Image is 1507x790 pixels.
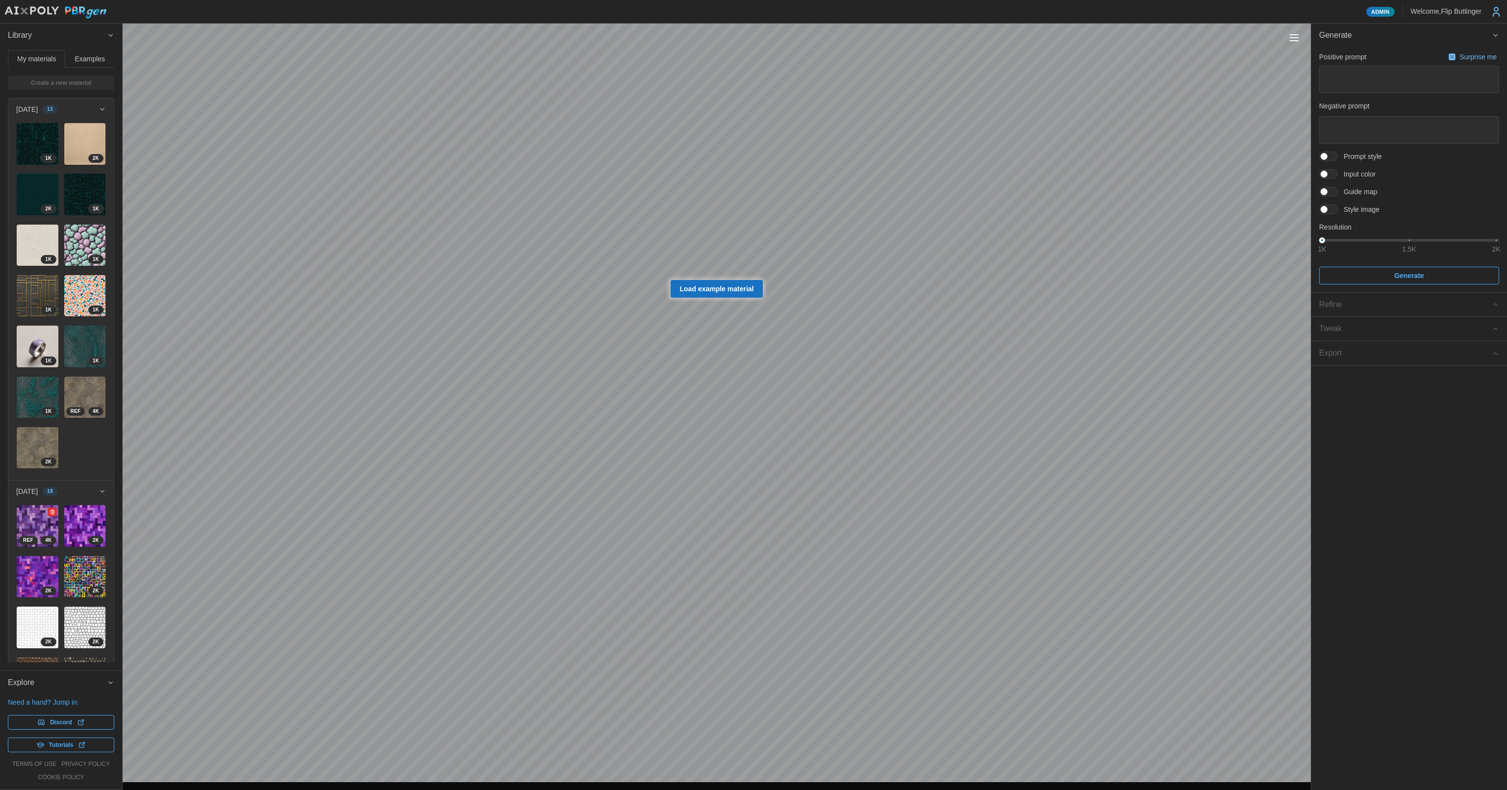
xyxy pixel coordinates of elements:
[64,325,106,368] a: uz9pWqNK6mfJauIpjRRR1K
[64,606,106,649] a: uY7eVbQe1wKyo2Gu7UzH2K
[1311,293,1507,317] button: Refine
[17,556,58,598] img: HEGciF5SHvzue06qgknQ
[671,280,763,298] a: Load example material
[49,738,74,752] span: Tutorials
[93,154,99,162] span: 2 K
[50,715,72,729] span: Discord
[1319,341,1492,365] span: Export
[64,556,106,598] a: k5YOBXpoiw9MBXFELQ662K
[1319,317,1492,341] span: Tweak
[1287,31,1301,45] button: Toggle viewport controls
[64,377,106,418] img: Tq2lT0uRhZh9POtDwsGq
[680,280,754,297] span: Load example material
[16,123,59,165] a: 80Re3GYleAycoBZFEvoS1K
[64,607,106,648] img: uY7eVbQe1wKyo2Gu7UzH
[45,205,52,213] span: 2 K
[17,657,58,699] img: kIwrswpdVkOCbvMWhofI
[8,715,114,730] a: Discord
[64,275,106,317] img: Nt1gAjyoTlngOyAVHEJN
[1446,50,1499,64] button: Surprise me
[45,458,52,466] span: 2 K
[45,357,52,365] span: 1 K
[1311,317,1507,341] button: Tweak
[31,76,91,90] span: Create a new material
[45,587,52,595] span: 2 K
[47,105,53,113] span: 13
[1319,293,1492,317] span: Refine
[17,225,58,266] img: S00jdtjUUokLc2lUIKp0
[17,55,56,62] span: My materials
[17,377,58,418] img: f1YrHXxZimfxyjoOVTla
[64,225,106,266] img: usPgnOwumH4Yjgsm2Zwh
[23,536,33,544] span: REF
[1338,204,1379,214] span: Style image
[8,24,107,48] span: Library
[16,427,59,469] a: VgH2TDGGn2njUIpsEMqe2K
[16,556,59,598] a: HEGciF5SHvzue06qgknQ2K
[1319,52,1366,62] p: Positive prompt
[1338,152,1382,161] span: Prompt style
[93,638,99,646] span: 2 K
[93,205,99,213] span: 1 K
[12,760,56,768] a: terms of use
[64,224,106,267] a: usPgnOwumH4Yjgsm2Zwh1K
[45,255,52,263] span: 1 K
[16,505,59,547] a: TCFn4JbOwyV1ulLqQWfO4KREF
[16,376,59,419] a: f1YrHXxZimfxyjoOVTla1K
[16,325,59,368] a: P86Bu5bhhrJ4foUZg8Ke1K
[64,556,106,598] img: k5YOBXpoiw9MBXFELQ66
[1338,169,1376,179] span: Input color
[64,173,106,216] a: xHrr3xAQ1yP4FBD2XQ7Q1K
[64,275,106,317] a: Nt1gAjyoTlngOyAVHEJN1K
[16,486,38,496] p: [DATE]
[16,173,59,216] a: XxGwDaq96GgjziTSuJI52K
[17,275,58,317] img: 4acRyDaBs9SK5edstY8P
[8,481,114,502] button: [DATE]18
[1338,187,1377,197] span: Guide map
[16,606,59,649] a: MdNL2alFN4nFQK5phFtA2K
[1311,48,1507,292] div: Generate
[1319,267,1499,284] button: Generate
[1319,24,1492,48] span: Generate
[1460,52,1499,62] p: Surprise me
[45,536,52,544] span: 4 K
[17,326,58,367] img: P86Bu5bhhrJ4foUZg8Ke
[93,587,99,595] span: 2 K
[93,255,99,263] span: 1 K
[45,638,52,646] span: 2 K
[64,326,106,367] img: uz9pWqNK6mfJauIpjRRR
[64,174,106,215] img: xHrr3xAQ1yP4FBD2XQ7Q
[4,6,107,19] img: AIxPoly PBRgen
[93,408,99,415] span: 4 K
[8,697,114,707] p: Need a hand? Jump in:
[1319,101,1499,111] p: Negative prompt
[45,154,52,162] span: 1 K
[17,123,58,165] img: 80Re3GYleAycoBZFEvoS
[93,357,99,365] span: 1 K
[17,505,58,547] img: TCFn4JbOwyV1ulLqQWfO
[64,657,106,699] a: AQQOFHfH3a1MeLKjBaDs2K
[17,607,58,648] img: MdNL2alFN4nFQK5phFtA
[75,55,105,62] span: Examples
[8,120,114,480] div: [DATE]13
[1394,267,1424,284] span: Generate
[16,104,38,114] p: [DATE]
[8,671,107,695] span: Explore
[8,76,114,90] a: Create a new material
[64,123,106,165] img: Laupc6nRqUsJB4xp5dhA
[47,487,53,495] span: 18
[1311,24,1507,48] button: Generate
[17,174,58,215] img: XxGwDaq96GgjziTSuJI5
[45,306,52,314] span: 1 K
[1371,7,1389,16] span: Admin
[1311,341,1507,365] button: Export
[8,99,114,120] button: [DATE]13
[8,738,114,752] a: Tutorials
[64,376,106,419] a: Tq2lT0uRhZh9POtDwsGq4KREF
[1319,222,1499,232] p: Resolution
[61,760,110,768] a: privacy policy
[93,306,99,314] span: 1 K
[93,536,99,544] span: 2 K
[38,773,84,782] a: cookie policy
[1411,6,1481,16] p: Welcome, Flip Buttinger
